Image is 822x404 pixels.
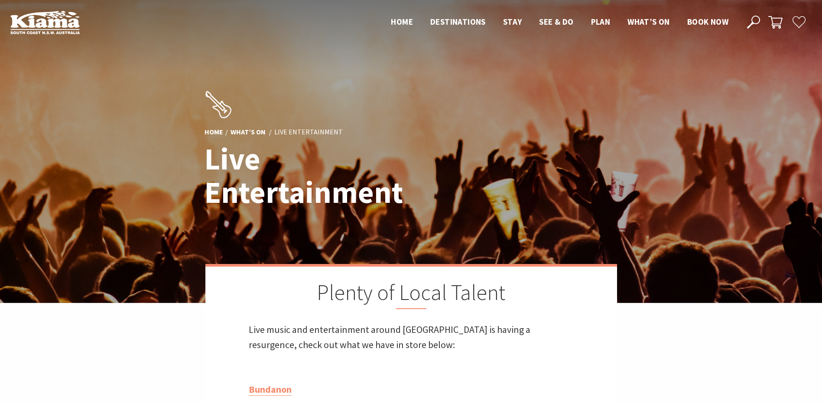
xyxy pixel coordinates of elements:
[687,16,728,27] span: Book now
[382,15,737,29] nav: Main Menu
[231,127,266,137] a: What’s On
[503,16,522,27] span: Stay
[249,383,292,396] a: Bundanon
[391,16,413,27] span: Home
[10,10,80,34] img: Kiama Logo
[627,16,670,27] span: What’s On
[249,322,574,352] p: Live music and entertainment around [GEOGRAPHIC_DATA] is having a resurgence, check out what we h...
[205,142,449,209] h1: Live Entertainment
[205,127,223,137] a: Home
[591,16,611,27] span: Plan
[430,16,486,27] span: Destinations
[249,280,574,309] h2: Plenty of Local Talent
[274,127,343,138] li: Live Entertainment
[539,16,573,27] span: See & Do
